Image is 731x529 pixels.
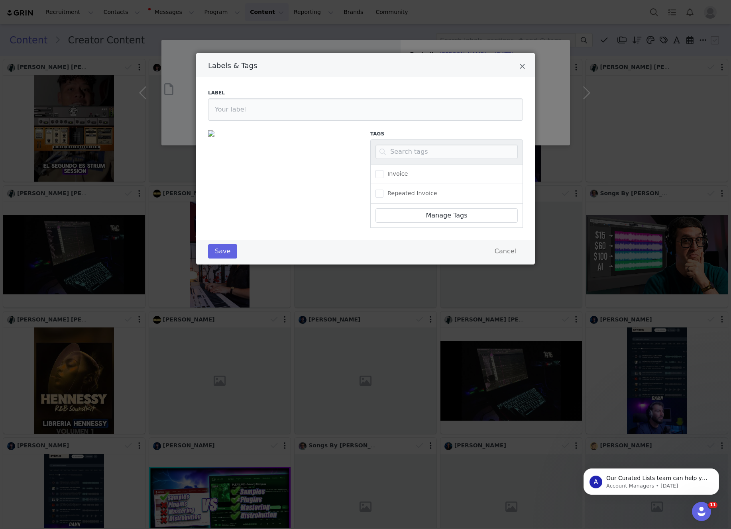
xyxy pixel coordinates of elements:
[208,98,523,121] input: Your label
[375,208,518,223] a: Manage Tags
[519,63,525,72] button: Close
[196,53,535,264] div: Labels & Tags
[370,130,523,137] label: Tags
[208,89,523,96] label: Label
[692,502,711,521] iframe: Intercom live chat
[572,452,731,507] iframe: Intercom notifications message
[488,244,523,259] button: Cancel
[208,244,237,259] button: Save
[708,502,717,508] span: 11
[375,145,518,159] input: Search tags
[383,190,437,197] span: Repeated Invoice
[208,130,361,137] img: auploads-f21fd359-b8c4-4c9c-bbb1-5ed0ae9d56e2.pdf
[208,61,257,70] span: Labels & Tags
[383,170,408,178] span: Invoice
